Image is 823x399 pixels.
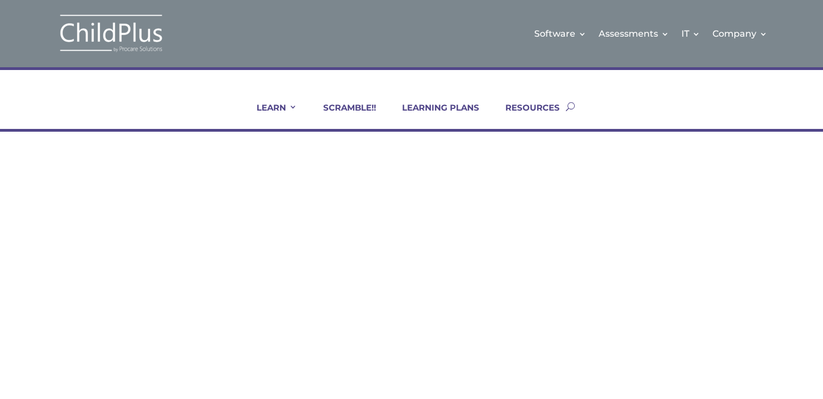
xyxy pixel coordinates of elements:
a: SCRAMBLE!! [309,102,376,129]
a: LEARNING PLANS [388,102,479,129]
a: RESOURCES [491,102,560,129]
a: Company [712,11,767,56]
a: Assessments [599,11,669,56]
a: IT [681,11,700,56]
a: LEARN [243,102,297,129]
a: Software [534,11,586,56]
